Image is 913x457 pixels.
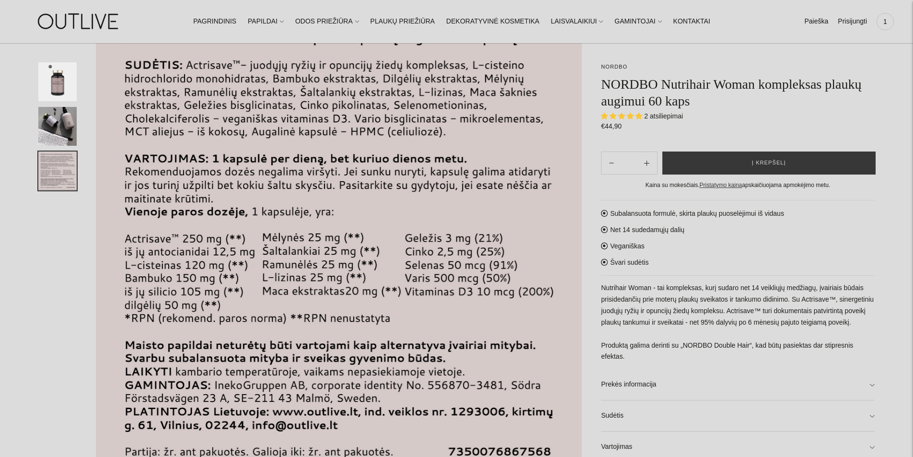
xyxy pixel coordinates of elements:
a: Prisijungti [838,11,867,32]
button: Į krepšelį [662,152,876,175]
a: KONTAKTAI [673,11,710,32]
p: Nutrihair Woman - tai kompleksas, kurį sudaro net 14 veikliųjų medžiagų, įvairiais būdais priside... [601,282,875,363]
h1: NORDBO Nutrihair Woman kompleksas plaukų augimui 60 kaps [601,76,875,109]
span: Į krepšelį [752,158,786,168]
a: GAMINTOJAI [614,11,661,32]
a: Paieška [804,11,828,32]
a: Pristatymo kaina [700,182,742,188]
span: 1 [878,15,892,28]
img: OUTLIVE [19,5,139,38]
a: PLAUKŲ PRIEŽIŪRA [370,11,435,32]
span: €44,90 [601,122,622,130]
div: Kaina su mokesčiais. apskaičiuojama apmokėjimo metu. [601,180,875,190]
button: Add product quantity [601,152,622,175]
button: Translation missing: en.general.accessibility.image_thumbail [38,107,77,146]
a: PAGRINDINIS [193,11,236,32]
span: 5.00 stars [601,112,644,120]
input: Product quantity [622,156,636,170]
a: NORDBO [601,64,627,70]
a: Sudėtis [601,400,875,431]
a: LAISVALAIKIUI [551,11,603,32]
a: PAPILDAI [248,11,284,32]
a: Prekės informacija [601,369,875,400]
button: Translation missing: en.general.accessibility.image_thumbail [38,62,77,101]
a: 1 [877,11,894,32]
a: DEKORATYVINĖ KOSMETIKA [446,11,539,32]
a: ODOS PRIEŽIŪRA [295,11,359,32]
button: Translation missing: en.general.accessibility.image_thumbail [38,152,77,190]
span: 2 atsiliepimai [644,112,683,120]
button: Subtract product quantity [636,152,657,175]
